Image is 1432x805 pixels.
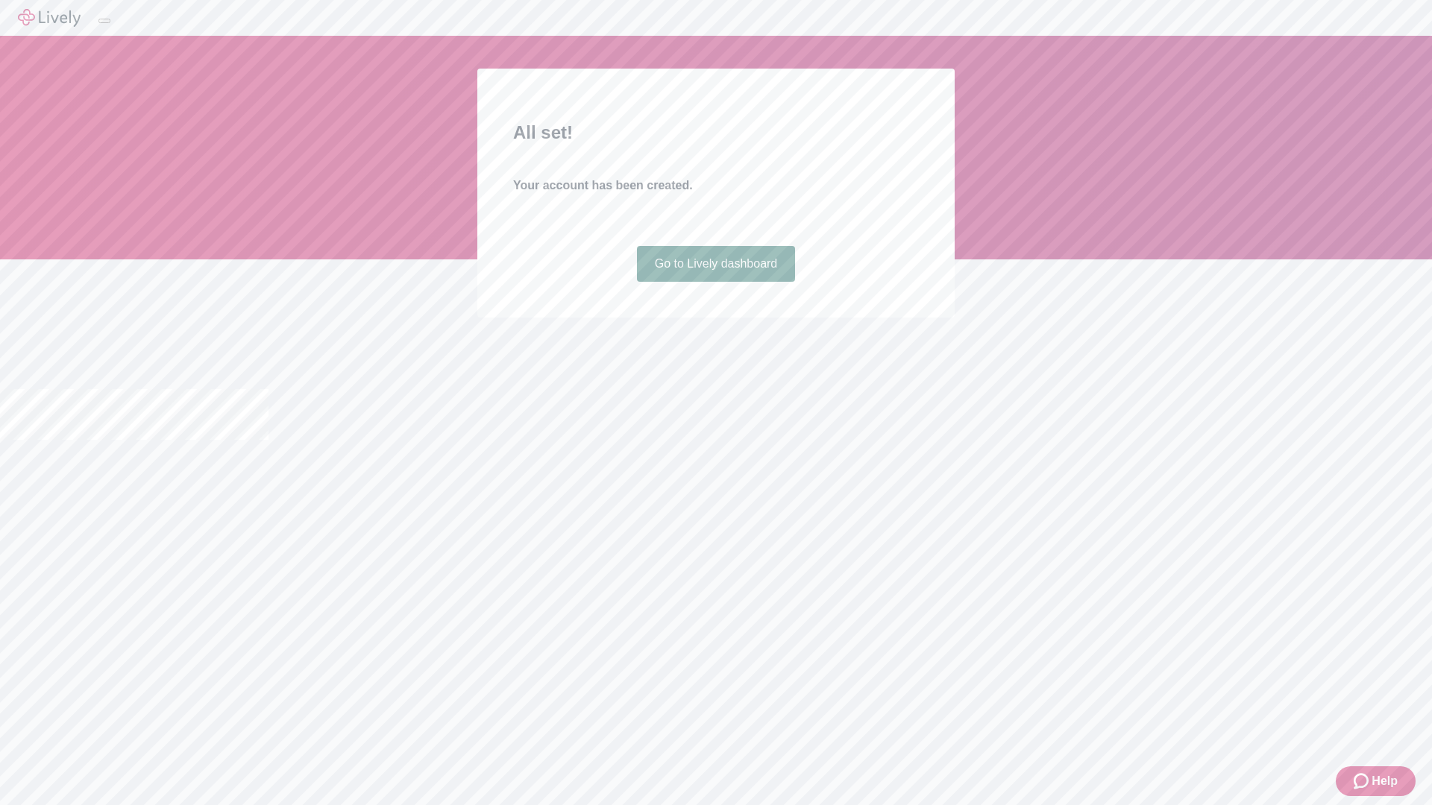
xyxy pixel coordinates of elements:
[18,9,81,27] img: Lively
[513,177,919,195] h4: Your account has been created.
[1336,766,1416,796] button: Zendesk support iconHelp
[637,246,796,282] a: Go to Lively dashboard
[1354,772,1372,790] svg: Zendesk support icon
[1372,772,1398,790] span: Help
[513,119,919,146] h2: All set!
[98,19,110,23] button: Log out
